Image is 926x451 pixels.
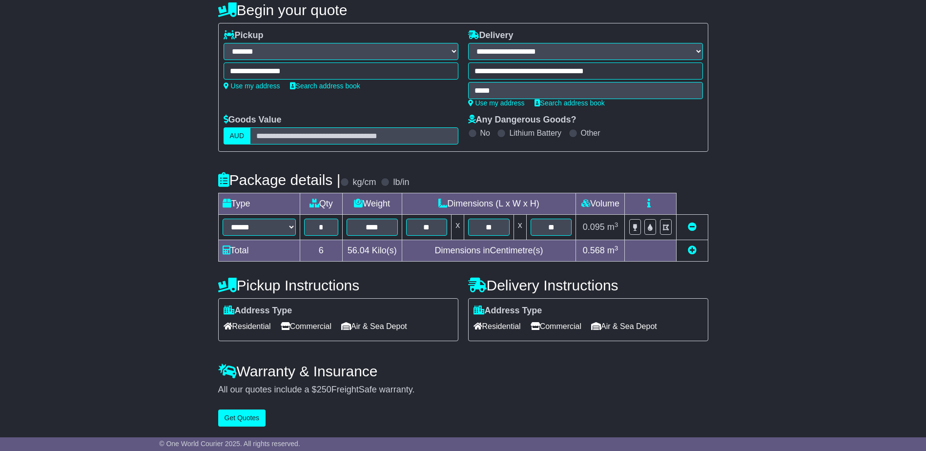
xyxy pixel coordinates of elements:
div: All our quotes include a $ FreightSafe warranty. [218,385,708,395]
span: Air & Sea Depot [341,319,407,334]
label: Lithium Battery [509,128,561,138]
td: Dimensions (L x W x H) [402,193,576,215]
span: 250 [317,385,331,394]
h4: Package details | [218,172,341,188]
td: Weight [342,193,402,215]
span: © One World Courier 2025. All rights reserved. [159,440,300,448]
label: Pickup [224,30,264,41]
h4: Begin your quote [218,2,708,18]
td: Kilo(s) [342,240,402,262]
td: x [452,215,464,240]
span: m [607,246,618,255]
a: Search address book [290,82,360,90]
span: Residential [473,319,521,334]
h4: Delivery Instructions [468,277,708,293]
label: Address Type [473,306,542,316]
label: Address Type [224,306,292,316]
span: Commercial [531,319,581,334]
label: Other [581,128,600,138]
span: Commercial [281,319,331,334]
td: Qty [300,193,342,215]
td: 6 [300,240,342,262]
a: Add new item [688,246,697,255]
label: No [480,128,490,138]
h4: Pickup Instructions [218,277,458,293]
h4: Warranty & Insurance [218,363,708,379]
a: Remove this item [688,222,697,232]
sup: 3 [615,221,618,228]
span: Air & Sea Depot [591,319,657,334]
td: Volume [576,193,625,215]
button: Get Quotes [218,410,266,427]
td: Dimensions in Centimetre(s) [402,240,576,262]
span: 0.568 [583,246,605,255]
span: m [607,222,618,232]
span: 0.095 [583,222,605,232]
sup: 3 [615,245,618,252]
a: Use my address [224,82,280,90]
td: x [514,215,526,240]
label: AUD [224,127,251,144]
label: Delivery [468,30,514,41]
span: Residential [224,319,271,334]
span: 56.04 [348,246,370,255]
label: Goods Value [224,115,282,125]
a: Use my address [468,99,525,107]
td: Type [218,193,300,215]
a: Search address book [535,99,605,107]
label: lb/in [393,177,409,188]
label: kg/cm [352,177,376,188]
td: Total [218,240,300,262]
label: Any Dangerous Goods? [468,115,576,125]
